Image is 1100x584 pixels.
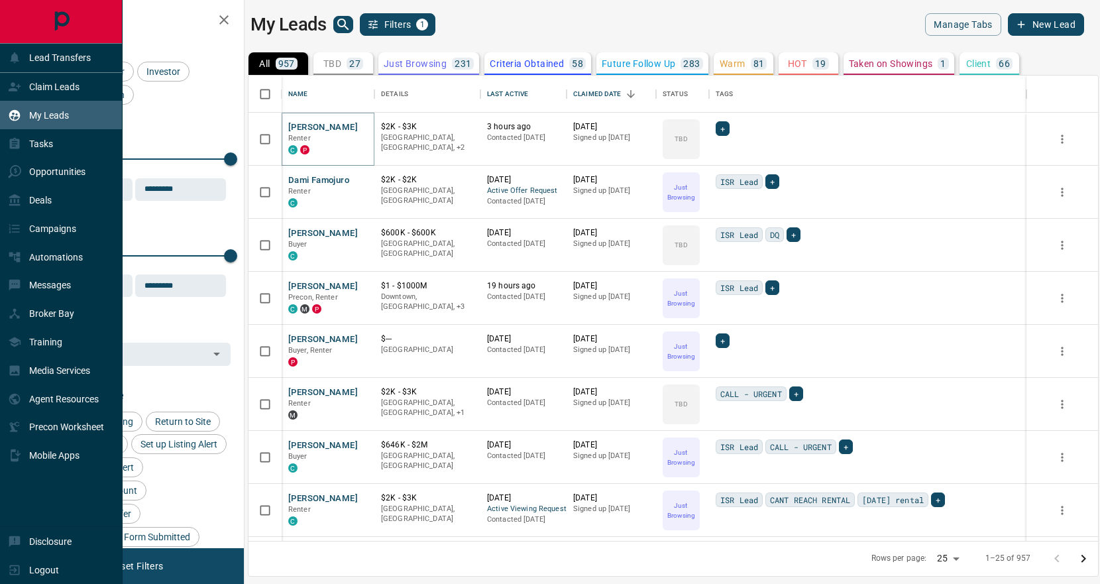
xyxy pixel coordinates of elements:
[288,346,333,355] span: Buyer, Renter
[573,186,649,196] p: Signed up [DATE]
[716,76,734,113] div: Tags
[487,493,560,504] p: [DATE]
[931,493,945,507] div: +
[288,187,311,196] span: Renter
[572,59,583,68] p: 58
[487,439,560,451] p: [DATE]
[573,333,649,345] p: [DATE]
[573,439,649,451] p: [DATE]
[288,399,311,408] span: Renter
[573,76,622,113] div: Claimed Date
[664,447,698,467] p: Just Browsing
[288,463,298,473] div: condos.ca
[573,493,649,504] p: [DATE]
[487,292,560,302] p: Contacted [DATE]
[136,439,222,449] span: Set up Listing Alert
[288,227,358,240] button: [PERSON_NAME]
[381,398,474,418] p: Toronto
[573,398,649,408] p: Signed up [DATE]
[844,440,848,453] span: +
[573,451,649,461] p: Signed up [DATE]
[849,59,933,68] p: Taken on Showings
[207,345,226,363] button: Open
[417,20,427,29] span: 1
[664,341,698,361] p: Just Browsing
[487,133,560,143] p: Contacted [DATE]
[288,304,298,314] div: condos.ca
[333,16,353,33] button: search button
[720,122,725,135] span: +
[381,333,474,345] p: $---
[137,62,190,82] div: Investor
[288,251,298,261] div: condos.ca
[765,280,779,295] div: +
[789,386,803,401] div: +
[480,76,567,113] div: Last Active
[487,174,560,186] p: [DATE]
[288,174,349,187] button: Dami Famojuro
[720,387,782,400] span: CALL - URGENT
[101,555,172,577] button: Reset Filters
[381,345,474,355] p: [GEOGRAPHIC_DATA]
[656,76,709,113] div: Status
[381,292,474,312] p: West End, East End, Toronto
[487,227,560,239] p: [DATE]
[300,145,309,154] div: property.ca
[288,134,311,143] span: Renter
[487,451,560,461] p: Contacted [DATE]
[602,59,675,68] p: Future Follow Up
[288,333,358,346] button: [PERSON_NAME]
[374,76,480,113] div: Details
[487,504,560,515] span: Active Viewing Request
[871,553,927,564] p: Rows per page:
[788,59,807,68] p: HOT
[770,281,775,294] span: +
[323,59,341,68] p: TBD
[381,386,474,398] p: $2K - $3K
[288,505,311,514] span: Renter
[791,228,796,241] span: +
[573,174,649,186] p: [DATE]
[487,386,560,398] p: [DATE]
[381,121,474,133] p: $2K - $3K
[288,493,358,505] button: [PERSON_NAME]
[487,514,560,525] p: Contacted [DATE]
[940,59,946,68] p: 1
[288,145,298,154] div: condos.ca
[1052,235,1072,255] button: more
[720,440,758,453] span: ISR Lead
[487,239,560,249] p: Contacted [DATE]
[573,133,649,143] p: Signed up [DATE]
[487,398,560,408] p: Contacted [DATE]
[381,439,474,451] p: $646K - $2M
[720,59,745,68] p: Warm
[573,504,649,514] p: Signed up [DATE]
[487,345,560,355] p: Contacted [DATE]
[131,434,227,454] div: Set up Listing Alert
[1052,341,1072,361] button: more
[709,76,1026,113] div: Tags
[1052,447,1072,467] button: more
[839,439,853,454] div: +
[999,59,1010,68] p: 66
[381,451,474,471] p: [GEOGRAPHIC_DATA], [GEOGRAPHIC_DATA]
[146,412,220,432] div: Return to Site
[381,174,474,186] p: $2K - $2K
[573,227,649,239] p: [DATE]
[381,76,408,113] div: Details
[1008,13,1084,36] button: New Lead
[720,281,758,294] span: ISR Lead
[487,121,560,133] p: 3 hours ago
[381,493,474,504] p: $2K - $3K
[925,13,1001,36] button: Manage Tabs
[932,549,963,568] div: 25
[1052,182,1072,202] button: more
[381,133,474,153] p: North York, Toronto
[936,493,940,506] span: +
[765,174,779,189] div: +
[716,333,730,348] div: +
[288,357,298,367] div: property.ca
[384,59,447,68] p: Just Browsing
[664,500,698,520] p: Just Browsing
[288,439,358,452] button: [PERSON_NAME]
